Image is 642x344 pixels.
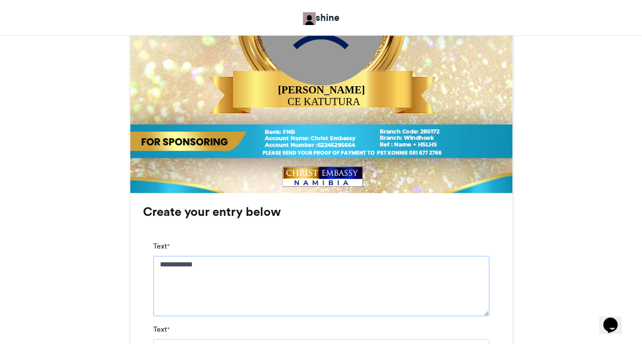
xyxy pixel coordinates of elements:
div: CE KATUTURA [228,94,419,109]
label: Text [153,324,170,335]
img: Keetmanshoop Crusade [303,12,316,25]
a: shine [303,10,340,25]
h3: Create your entry below [143,206,500,218]
label: Text [153,241,170,252]
iframe: chat widget [599,303,632,334]
div: [PERSON_NAME] [226,83,417,97]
